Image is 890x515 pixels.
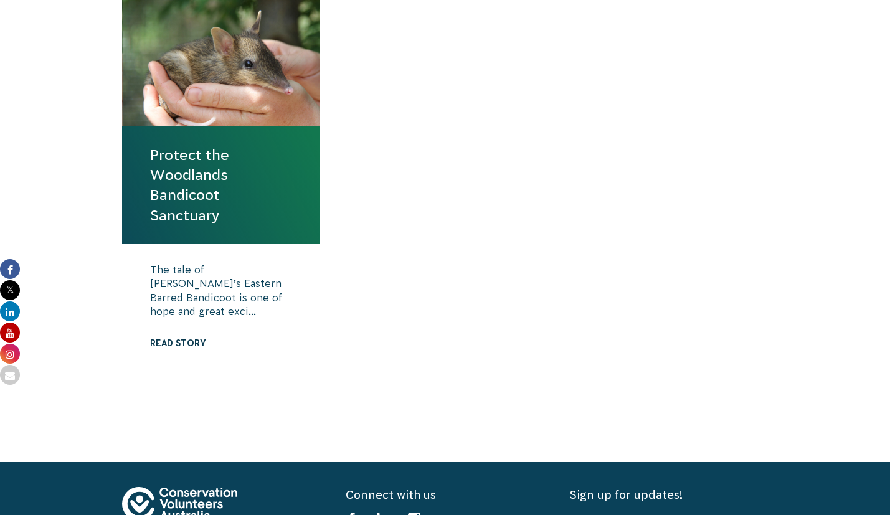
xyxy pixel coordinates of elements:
[570,487,768,503] h5: Sign up for updates!
[346,487,544,503] h5: Connect with us
[150,338,215,348] a: Read story
[150,263,292,325] p: The tale of [PERSON_NAME]’s Eastern Barred Bandicoot is one of hope and great exci...
[150,145,292,225] a: Protect the Woodlands Bandicoot Sanctuary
